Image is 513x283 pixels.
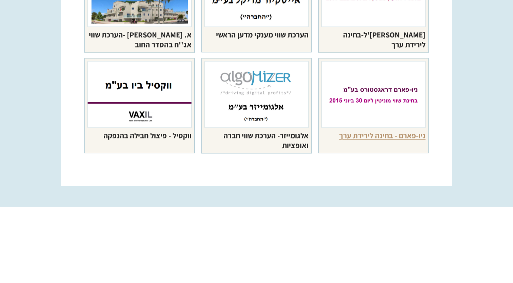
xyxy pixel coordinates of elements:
[201,58,312,153] a: אלגומייזר- הערכת שווי חברה ואופציות
[87,30,192,50] div: א. [PERSON_NAME] -הערכת שווי אג''ח בהסדר החוב
[321,30,426,50] div: [PERSON_NAME]'ל-בחינה לירידת ערך
[318,58,429,153] a: ניו-פארם - בחינה לירידת ערך
[204,30,309,40] div: הערכת שווי מענקי מדען הראשי
[84,58,195,153] a: ווקסיל - פיצול חבילה בהנפקה
[87,130,192,140] div: ווקסיל - פיצול חבילה בהנפקה
[204,130,309,150] div: אלגומייזר- הערכת שווי חברה ואופציות
[321,130,426,140] div: ניו-פארם - בחינה לירידת ערך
